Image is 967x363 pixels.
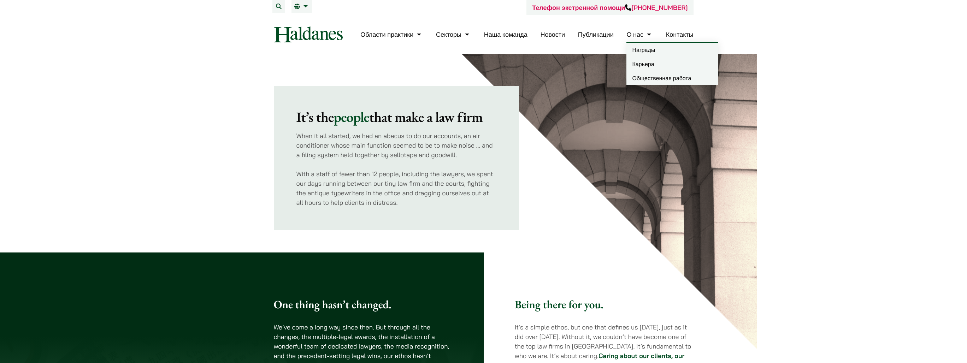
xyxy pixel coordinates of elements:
[626,71,718,85] a: Общественная работа
[296,169,497,207] p: With a staff of fewer than 12 people, including the lawyers, we spent our days running between ou...
[294,4,309,9] a: EN
[484,30,527,38] a: Наша команда
[360,30,423,38] a: Области практики
[540,30,565,38] a: Новости
[515,298,694,311] h3: Being there for you.
[626,57,718,71] a: Карьера
[578,30,614,38] a: Публикации
[626,30,653,38] a: О нас
[626,43,718,57] a: Награды
[296,131,497,160] p: When it all started, we had an abacus to do our accounts, an air conditioner whose main function ...
[274,26,343,42] img: Логотип компании Haldanes
[532,4,688,12] a: Телефон экстренной помощи[PHONE_NUMBER]
[334,108,370,126] mark: people
[436,30,471,38] a: Секторы
[274,298,453,311] h3: One thing hasn’t changed.
[296,108,497,125] h2: It’s the that make a law firm
[666,30,694,38] a: Контакты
